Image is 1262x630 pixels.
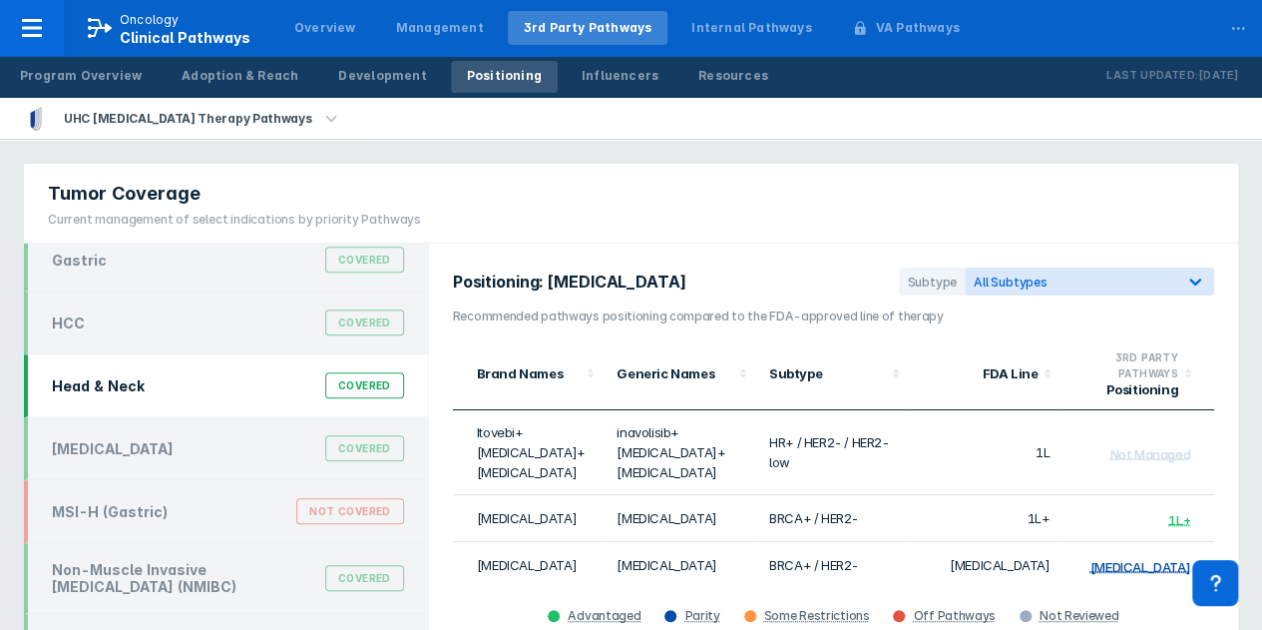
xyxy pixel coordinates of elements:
a: Resources [682,61,784,93]
a: Influencers [566,61,674,93]
div: [MEDICAL_DATA] [52,440,174,457]
a: Overview [278,11,372,45]
div: Subtype [899,268,965,296]
span: All Subtypes [974,275,1048,290]
div: Gastric [52,252,107,269]
div: Positioning [1073,381,1178,397]
div: Not Covered [296,498,403,524]
div: Covered [325,565,404,591]
div: Brand Names [477,365,582,381]
div: Parity [684,608,719,624]
a: Adoption & Reach [166,61,314,93]
p: [DATE] [1198,66,1238,86]
td: [MEDICAL_DATA] [605,542,757,589]
a: Development [322,61,442,93]
div: HCC [52,315,85,331]
div: Advantaged [568,608,640,624]
td: [MEDICAL_DATA] [910,542,1062,589]
a: Internal Pathways [675,11,827,45]
td: Itovebi+[MEDICAL_DATA]+[MEDICAL_DATA] [453,410,606,495]
td: [MEDICAL_DATA] [453,495,606,542]
p: Last Updated: [1106,66,1198,86]
div: Not Managed [1109,445,1190,461]
div: Resources [698,67,768,85]
div: MSI-H (Gastric) [52,503,168,520]
div: VA Pathways [876,19,960,37]
div: 3rd Party Pathways [524,19,652,37]
td: [MEDICAL_DATA] [605,495,757,542]
div: Adoption & Reach [182,67,298,85]
div: Influencers [582,67,658,85]
div: Covered [325,372,404,398]
div: FDA Line [922,365,1039,381]
div: ... [1218,3,1258,45]
td: 1L+ [910,495,1062,542]
div: Development [338,67,426,85]
div: Non-Muscle Invasive [MEDICAL_DATA] (NMIBC) [52,561,325,595]
div: 1L+ [1168,511,1190,527]
td: BRCA+ / HER2- [757,542,910,589]
div: Covered [325,247,404,273]
div: Overview [294,19,356,37]
div: Current management of select indications by priority Pathways [48,211,421,229]
div: Contact Support [1192,560,1238,606]
div: Not Reviewed [1040,608,1118,624]
span: Tumor Coverage [48,182,201,206]
a: Positioning [451,61,558,93]
h2: Positioning: [MEDICAL_DATA] [453,273,698,292]
td: 1L [910,410,1062,495]
a: 3rd Party Pathways [508,11,668,45]
div: Subtype [769,365,886,381]
td: inavolisib+[MEDICAL_DATA]+[MEDICAL_DATA] [605,410,757,495]
div: Covered [325,435,404,461]
div: Internal Pathways [691,19,811,37]
a: Management [380,11,500,45]
div: Positioning [467,67,542,85]
div: Head & Neck [52,377,145,394]
div: Management [396,19,484,37]
td: HR+ / HER2- / HER2-low [757,410,910,495]
td: BRCA+ / HER2- [757,495,910,542]
div: Off Pathways [913,608,995,624]
img: uhc-pathways [24,107,48,131]
div: Covered [325,310,404,335]
div: 3RD PARTY PATHWAYS [1073,349,1178,381]
div: Generic Names [617,365,733,381]
div: [MEDICAL_DATA] [1090,558,1190,574]
td: [MEDICAL_DATA] [453,542,606,589]
div: Some Restrictions [764,608,870,624]
div: Program Overview [20,67,142,85]
a: Program Overview [4,61,158,93]
div: UHC [MEDICAL_DATA] Therapy Pathways [56,105,320,133]
p: Oncology [120,11,180,29]
h3: Recommended pathways positioning compared to the FDA-approved line of therapy [453,308,1214,325]
span: Clinical Pathways [120,29,250,46]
